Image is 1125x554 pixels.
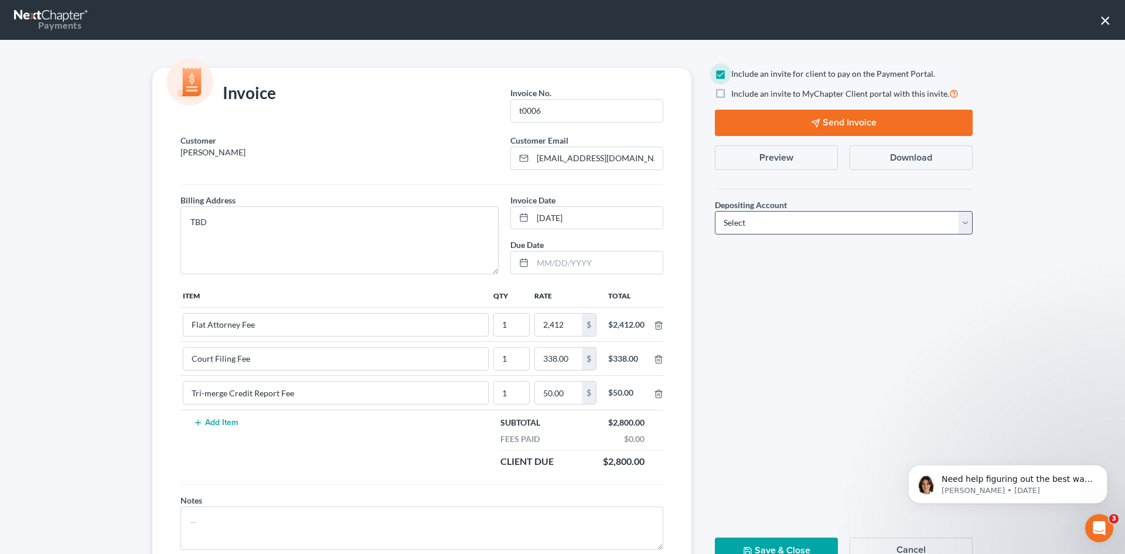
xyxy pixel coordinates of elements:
span: Depositing Account [715,200,787,210]
input: -- [494,314,529,336]
label: Customer [180,134,216,147]
button: × [1100,11,1111,29]
span: Invoice No. [510,88,551,98]
a: Payments [14,6,89,34]
input: -- [183,314,488,336]
input: -- [494,382,529,404]
div: $ [582,382,596,404]
button: Preview [715,145,838,170]
input: MM/DD/YYYY [533,251,663,274]
input: -- [511,100,663,122]
input: Enter email... [533,147,663,169]
button: Download [850,145,973,170]
label: Notes [180,494,202,507]
div: $338.00 [608,353,645,365]
input: -- [494,348,529,370]
span: Billing Address [180,195,236,205]
p: Message from Emma, sent 4d ago [51,45,202,56]
iframe: Intercom notifications message [891,440,1125,522]
iframe: Intercom live chat [1085,514,1113,542]
input: 0.00 [535,348,582,370]
div: $0.00 [618,433,650,445]
div: $2,412.00 [608,319,645,331]
th: Rate [532,284,599,307]
div: Invoice [175,82,282,106]
span: Include an invite for client to pay on the Payment Portal. [731,69,935,79]
div: Payments [14,19,81,32]
div: $2,800.00 [597,455,650,468]
span: Customer Email [510,135,568,145]
th: Qty [491,284,532,307]
input: MM/DD/YYYY [533,207,663,229]
span: Need help figuring out the best way to enter your client's income? Here's a quick article to show... [51,34,202,101]
img: icon-money-cc55cd5b71ee43c44ef0efbab91310903cbf28f8221dba23c0d5ca797e203e98.svg [166,59,213,106]
div: Subtotal [495,417,546,429]
input: -- [183,348,488,370]
span: 3 [1109,514,1119,524]
button: Send Invoice [715,110,973,136]
div: $ [582,348,596,370]
div: Client Due [495,455,560,468]
div: $50.00 [608,387,645,399]
div: $ [582,314,596,336]
button: Add Item [190,418,241,427]
input: 0.00 [535,382,582,404]
div: Fees Paid [495,433,546,445]
span: Include an invite to MyChapter Client portal with this invite. [731,89,949,98]
label: Due Date [510,239,544,251]
div: $2,800.00 [602,417,650,429]
input: -- [183,382,488,404]
th: Total [599,284,654,307]
th: Item [180,284,491,307]
input: 0.00 [535,314,582,336]
span: Invoice Date [510,195,555,205]
p: [PERSON_NAME] [180,147,499,158]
